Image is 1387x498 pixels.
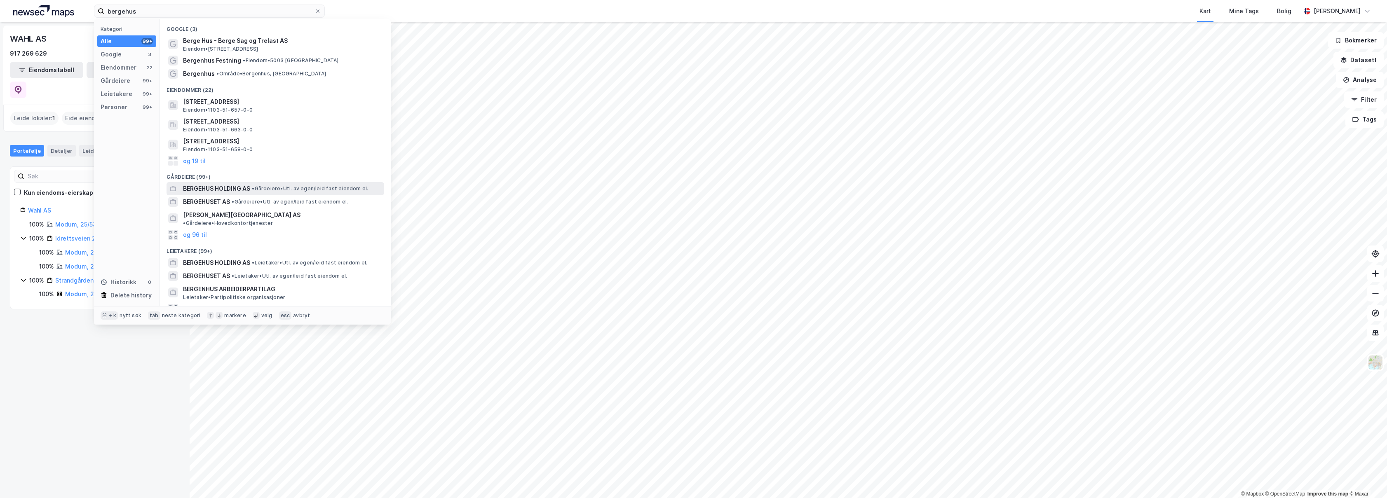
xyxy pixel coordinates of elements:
[1328,32,1384,49] button: Bokmerker
[183,220,273,227] span: Gårdeiere • Hovedkontortjenester
[65,263,108,270] a: Modum, 25/101
[243,57,338,64] span: Eiendom • 5003 [GEOGRAPHIC_DATA]
[104,5,314,17] input: Søk på adresse, matrikkel, gårdeiere, leietakere eller personer
[10,32,48,45] div: WAHL AS
[39,262,54,271] div: 100%
[101,311,118,320] div: ⌘ + k
[232,273,234,279] span: •
[183,126,253,133] span: Eiendom • 1103-51-663-0-0
[224,312,246,319] div: markere
[183,220,185,226] span: •
[29,234,44,243] div: 100%
[101,36,112,46] div: Alle
[29,220,44,229] div: 100%
[160,167,391,182] div: Gårdeiere (99+)
[24,170,115,182] input: Søk
[141,77,153,84] div: 99+
[183,156,206,166] button: og 19 til
[39,248,54,257] div: 100%
[79,145,131,157] div: Leide lokaler
[183,210,300,220] span: [PERSON_NAME][GEOGRAPHIC_DATA] AS
[1344,91,1384,108] button: Filter
[183,69,215,79] span: Bergenhus
[1241,491,1264,497] a: Mapbox
[101,63,136,72] div: Eiendommer
[279,311,292,320] div: esc
[232,273,347,279] span: Leietaker • Utl. av egen/leid fast eiendom el.
[62,112,124,125] div: Eide eiendommer :
[65,289,169,299] div: ( hjemmelshaver )
[1345,111,1384,128] button: Tags
[183,146,253,153] span: Eiendom • 1103-51-658-0-0
[183,136,381,146] span: [STREET_ADDRESS]
[183,117,381,126] span: [STREET_ADDRESS]
[101,89,132,99] div: Leietakere
[183,230,207,240] button: og 96 til
[1333,52,1384,68] button: Datasett
[162,312,201,319] div: neste kategori
[101,277,136,287] div: Historikk
[1336,72,1384,88] button: Analyse
[232,199,348,205] span: Gårdeiere • Utl. av egen/leid fast eiendom el.
[183,294,285,301] span: Leietaker • Partipolitiske organisasjoner
[183,184,250,194] span: BERGEHUS HOLDING AS
[55,235,105,242] a: Idrettsveien 2 AS
[183,258,250,268] span: BERGEHUS HOLDING AS
[1229,6,1259,16] div: Mine Tags
[1307,491,1348,497] a: Improve this map
[141,38,153,44] div: 99+
[216,70,219,77] span: •
[1199,6,1211,16] div: Kart
[55,220,144,229] div: ( hjemmelshaver )
[1314,6,1361,16] div: [PERSON_NAME]
[160,241,391,256] div: Leietakere (99+)
[146,51,153,58] div: 3
[101,102,127,112] div: Personer
[52,113,55,123] span: 1
[1265,491,1305,497] a: OpenStreetMap
[65,249,106,256] a: Modum, 25/25
[183,56,241,65] span: Bergenhus Festning
[55,277,165,284] a: Strandgården [GEOGRAPHIC_DATA] AS
[183,304,207,314] button: og 96 til
[101,49,122,59] div: Google
[65,262,156,271] div: ( hjemmelshaver )
[183,46,258,52] span: Eiendom • [STREET_ADDRESS]
[10,49,47,58] div: 917 269 629
[28,207,51,214] a: Wahl AS
[10,62,83,78] button: Eiendomstabell
[87,62,160,78] button: Leietakertabell
[252,260,254,266] span: •
[13,5,74,17] img: logo.a4113a55bc3d86da70a041830d287a7e.svg
[55,221,96,228] a: Modum, 25/53
[160,80,391,95] div: Eiendommer (22)
[183,284,381,294] span: BERGENHUS ARBEIDERPARTILAG
[65,248,154,257] div: ( hjemmelshaver )
[146,279,153,285] div: 0
[252,185,368,192] span: Gårdeiere • Utl. av egen/leid fast eiendom el.
[10,145,44,157] div: Portefølje
[183,97,381,107] span: [STREET_ADDRESS]
[183,107,253,113] span: Eiendom • 1103-51-657-0-0
[1277,6,1291,16] div: Bolig
[120,312,141,319] div: nytt søk
[47,145,76,157] div: Detaljer
[10,112,59,125] div: Leide lokaler :
[146,64,153,71] div: 22
[65,290,121,297] a: Modum, 25/47/0/19
[293,312,310,319] div: avbryt
[243,57,245,63] span: •
[39,289,54,299] div: 100%
[183,197,230,207] span: BERGEHUSET AS
[141,91,153,97] div: 99+
[29,276,44,285] div: 100%
[252,185,254,192] span: •
[141,104,153,110] div: 99+
[261,312,272,319] div: velg
[110,290,152,300] div: Delete history
[1346,458,1387,498] iframe: Chat Widget
[183,271,230,281] span: BERGEHUSET AS
[252,260,367,266] span: Leietaker • Utl. av egen/leid fast eiendom el.
[101,76,130,86] div: Gårdeiere
[216,70,326,77] span: Område • Bergenhus, [GEOGRAPHIC_DATA]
